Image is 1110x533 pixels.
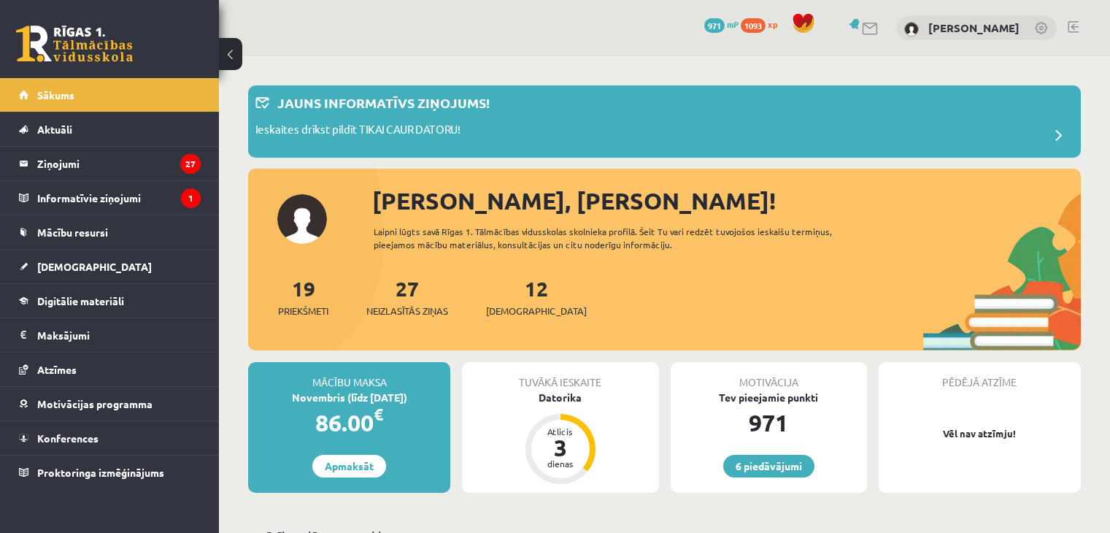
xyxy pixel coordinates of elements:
a: Informatīvie ziņojumi1 [19,181,201,215]
div: Tuvākā ieskaite [462,362,658,390]
a: 1093 xp [741,18,785,30]
span: 971 [704,18,725,33]
a: Datorika Atlicis 3 dienas [462,390,658,486]
span: mP [727,18,739,30]
a: Rīgas 1. Tālmācības vidusskola [16,26,133,62]
span: xp [768,18,777,30]
a: Digitālie materiāli [19,284,201,318]
a: [PERSON_NAME] [928,20,1020,35]
a: Ziņojumi27 [19,147,201,180]
span: Atzīmes [37,363,77,376]
a: [DEMOGRAPHIC_DATA] [19,250,201,283]
a: Konferences [19,421,201,455]
legend: Ziņojumi [37,147,201,180]
a: Aktuāli [19,112,201,146]
div: Laipni lūgts savā Rīgas 1. Tālmācības vidusskolas skolnieka profilā. Šeit Tu vari redzēt tuvojošo... [374,225,874,251]
legend: Maksājumi [37,318,201,352]
div: 971 [671,405,867,440]
a: 971 mP [704,18,739,30]
a: 27Neizlasītās ziņas [366,275,448,318]
div: Tev pieejamie punkti [671,390,867,405]
i: 1 [181,188,201,208]
div: Pēdējā atzīme [879,362,1081,390]
div: dienas [539,459,582,468]
span: Konferences [37,432,99,445]
span: Mācību resursi [37,226,108,239]
a: Apmaksāt [312,455,386,478]
a: Proktoringa izmēģinājums [19,456,201,489]
a: Sākums [19,78,201,112]
a: Jauns informatīvs ziņojums! Ieskaites drīkst pildīt TIKAI CAUR DATORU! [255,93,1074,150]
i: 27 [180,154,201,174]
div: 86.00 [248,405,450,440]
a: 6 piedāvājumi [723,455,814,478]
span: Proktoringa izmēģinājums [37,466,164,479]
div: [PERSON_NAME], [PERSON_NAME]! [372,183,1081,218]
a: Atzīmes [19,353,201,386]
a: 12[DEMOGRAPHIC_DATA] [486,275,587,318]
span: Digitālie materiāli [37,294,124,307]
span: Motivācijas programma [37,397,153,410]
div: Motivācija [671,362,867,390]
span: Priekšmeti [278,304,328,318]
div: Atlicis [539,427,582,436]
p: Vēl nav atzīmju! [886,426,1074,441]
span: Sākums [37,88,74,101]
a: Mācību resursi [19,215,201,249]
p: Ieskaites drīkst pildīt TIKAI CAUR DATORU! [255,121,460,142]
div: Novembris (līdz [DATE]) [248,390,450,405]
legend: Informatīvie ziņojumi [37,181,201,215]
a: Motivācijas programma [19,387,201,421]
span: [DEMOGRAPHIC_DATA] [37,260,152,273]
p: Jauns informatīvs ziņojums! [277,93,490,112]
a: 19Priekšmeti [278,275,328,318]
div: Datorika [462,390,658,405]
div: Mācību maksa [248,362,450,390]
span: Neizlasītās ziņas [366,304,448,318]
a: Maksājumi [19,318,201,352]
span: € [374,404,383,425]
span: 1093 [741,18,766,33]
span: [DEMOGRAPHIC_DATA] [486,304,587,318]
img: Aleksejs Dovbenko [904,22,919,37]
div: 3 [539,436,582,459]
span: Aktuāli [37,123,72,136]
